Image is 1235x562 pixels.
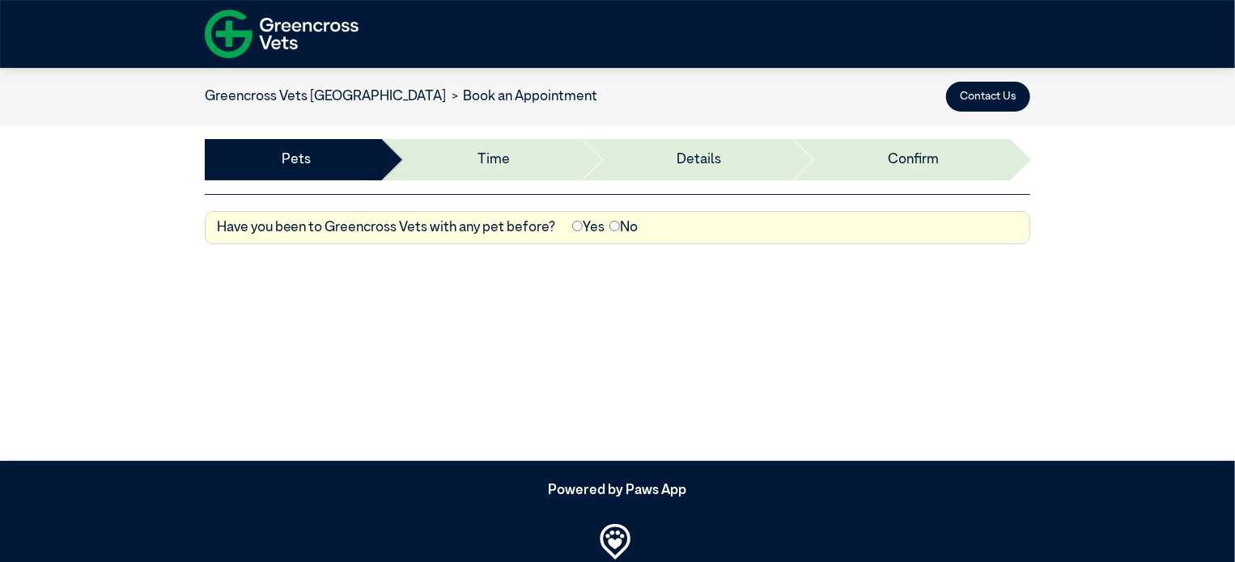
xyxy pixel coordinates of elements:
[446,87,598,108] li: Book an Appointment
[572,218,605,239] label: Yes
[609,218,638,239] label: No
[205,90,446,104] a: Greencross Vets [GEOGRAPHIC_DATA]
[205,87,598,108] nav: breadcrumb
[282,150,311,171] a: Pets
[217,218,556,239] label: Have you been to Greencross Vets with any pet before?
[609,221,620,231] input: No
[572,221,583,231] input: Yes
[205,4,359,64] img: f-logo
[946,82,1030,112] button: Contact Us
[205,483,1030,499] h5: Powered by Paws App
